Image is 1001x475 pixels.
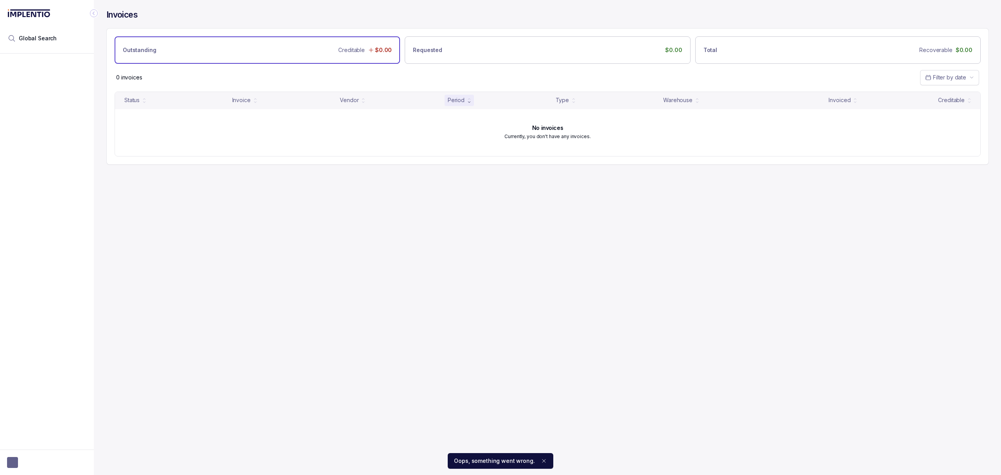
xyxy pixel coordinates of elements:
p: $0.00 [665,46,682,54]
p: Creditable [338,46,365,54]
h6: No invoices [532,125,563,131]
div: Status [124,96,140,104]
p: $0.00 [956,46,972,54]
p: Requested [413,46,442,54]
div: Invoiced [829,96,850,104]
p: Total [703,46,717,54]
span: Global Search [19,34,57,42]
search: Date Range Picker [925,74,966,81]
div: Period [448,96,465,104]
p: 0 invoices [116,74,142,81]
div: Collapse Icon [89,9,99,18]
div: Invoice [232,96,251,104]
p: Outstanding [123,46,156,54]
span: Filter by date [933,74,966,81]
p: Recoverable [919,46,952,54]
p: $0.00 [375,46,392,54]
p: Oops, something went wrong. [454,457,535,465]
div: Type [556,96,569,104]
div: Remaining page entries [116,74,142,81]
button: Date Range Picker [920,70,979,85]
div: Creditable [938,96,965,104]
div: Vendor [340,96,359,104]
p: Currently, you don't have any invoices. [504,133,590,140]
div: Warehouse [663,96,692,104]
h4: Invoices [106,9,138,20]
